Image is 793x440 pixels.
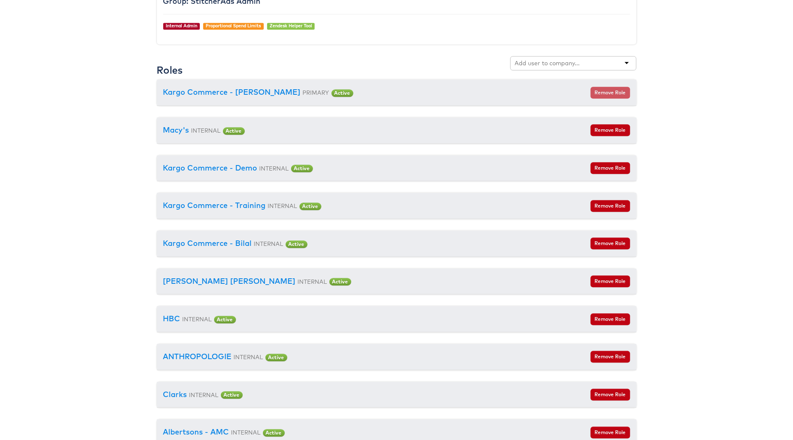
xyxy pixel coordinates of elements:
[303,89,329,96] small: PRIMARY
[332,89,353,97] span: Active
[254,240,284,247] small: INTERNAL
[300,203,321,210] span: Active
[163,87,301,97] a: Kargo Commerce - [PERSON_NAME]
[591,313,630,325] button: Remove Role
[163,389,187,399] a: Clarks
[163,200,266,210] a: Kargo Commerce - Training
[214,316,236,323] span: Active
[591,237,630,249] button: Remove Role
[163,352,232,361] a: ANTHROPOLOGIE
[591,351,630,363] button: Remove Role
[591,124,630,136] button: Remove Role
[591,427,630,438] button: Remove Role
[591,87,630,99] button: Remove Role
[231,429,261,436] small: INTERNAL
[329,278,351,285] span: Active
[286,240,308,248] span: Active
[163,163,257,173] a: Kargo Commerce - Demo
[591,389,630,400] button: Remove Role
[591,162,630,174] button: Remove Role
[265,354,287,361] span: Active
[191,127,221,134] small: INTERNAL
[163,276,296,286] a: [PERSON_NAME] [PERSON_NAME]
[263,429,285,437] span: Active
[183,315,212,323] small: INTERNAL
[189,391,219,398] small: INTERNAL
[223,127,245,135] span: Active
[163,125,189,135] a: Macy's
[163,314,180,323] a: HBC
[166,23,197,29] a: Internal Admin
[591,275,630,287] button: Remove Role
[163,238,252,248] a: Kargo Commerce - Bilal
[515,59,581,67] input: Add user to company...
[260,165,289,172] small: INTERNAL
[591,200,630,212] button: Remove Role
[298,278,327,285] small: INTERNAL
[206,23,261,29] a: Proportional Spend Limits
[291,165,313,172] span: Active
[163,427,229,437] a: Albertsons - AMC
[221,391,243,399] span: Active
[157,64,183,75] h3: Roles
[234,353,263,360] small: INTERNAL
[268,202,297,209] small: INTERNAL
[270,23,312,29] a: Zendesk Helper Tool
